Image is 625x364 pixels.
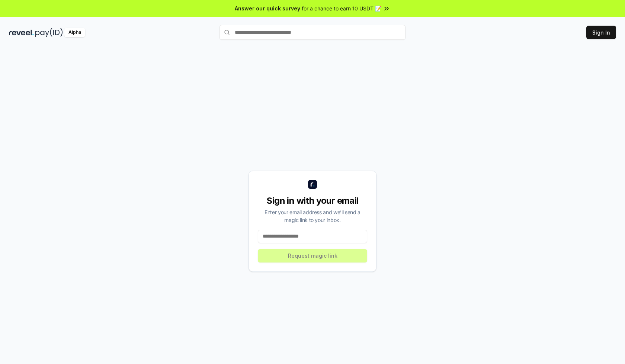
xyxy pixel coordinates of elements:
[586,26,616,39] button: Sign In
[308,180,317,189] img: logo_small
[64,28,85,37] div: Alpha
[35,28,63,37] img: pay_id
[258,208,367,224] div: Enter your email address and we’ll send a magic link to your inbox.
[9,28,34,37] img: reveel_dark
[302,4,381,12] span: for a chance to earn 10 USDT 📝
[235,4,300,12] span: Answer our quick survey
[258,195,367,207] div: Sign in with your email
